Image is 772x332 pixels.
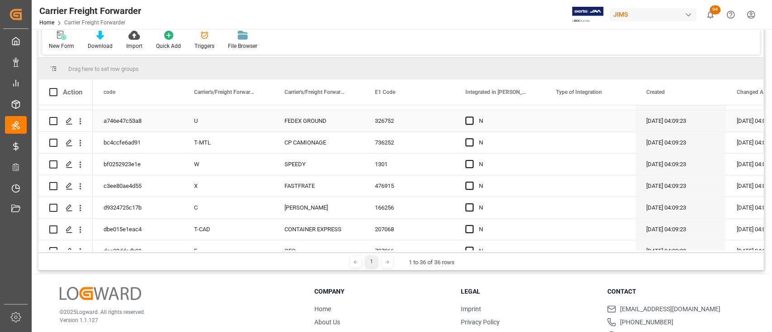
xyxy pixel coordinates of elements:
[93,197,183,218] div: d9324725c17b
[284,154,353,175] div: SPEEDY
[461,287,596,296] h3: Legal
[126,42,142,50] div: Import
[461,318,500,326] a: Privacy Policy
[314,305,331,313] a: Home
[479,154,534,175] div: N
[39,4,141,18] div: Carrier Freight Forwarder
[479,241,534,262] div: N
[620,318,673,327] span: [PHONE_NUMBER]
[93,154,183,175] div: bf0252923e1e
[364,110,455,131] div: 326752
[610,6,700,23] button: JIMS
[194,111,263,131] div: U
[710,5,720,14] span: 94
[364,132,455,153] div: 736252
[465,89,526,95] span: Integrated in [PERSON_NAME]
[284,132,353,153] div: CP CAMIONAGE
[194,42,214,50] div: Triggers
[68,65,139,72] span: Drag here to set row groups
[635,132,726,153] div: [DATE] 04:09:23
[38,132,93,154] div: Press SPACE to select this row.
[700,5,720,25] button: show 94 new notifications
[572,7,603,23] img: Exertis%20JAM%20-%20Email%20Logo.jpg_1722504956.jpg
[314,287,450,296] h3: Company
[194,89,255,95] span: Carrier's/Freight Forwarder's Code
[93,219,183,240] div: dbe015e1eac4
[38,175,93,197] div: Press SPACE to select this row.
[461,305,481,313] a: Imprint
[635,219,726,240] div: [DATE] 04:09:23
[93,132,183,153] div: bc4ccfe6ad91
[284,241,353,262] div: OEC
[93,175,183,196] div: c3ee80ae4d55
[646,89,665,95] span: Created
[38,154,93,175] div: Press SPACE to select this row.
[38,240,93,262] div: Press SPACE to select this row.
[93,110,183,131] div: a746e47c53a8
[38,110,93,132] div: Press SPACE to select this row.
[194,132,263,153] div: T-MTL
[635,110,726,131] div: [DATE] 04:09:23
[194,219,263,240] div: T-CAD
[284,219,353,240] div: CONTAINER EXPRESS
[364,154,455,175] div: 1301
[479,176,534,196] div: N
[63,88,82,96] div: Action
[479,219,534,240] div: N
[88,42,113,50] div: Download
[479,132,534,153] div: N
[284,111,353,131] div: FEDEX GROUND
[194,154,263,175] div: W
[60,316,292,324] p: Version 1.1.127
[610,8,696,21] div: JIMS
[60,308,292,316] p: © 2025 Logward. All rights reserved.
[38,197,93,219] div: Press SPACE to select this row.
[556,89,602,95] span: Type of Integration
[38,219,93,240] div: Press SPACE to select this row.
[635,175,726,196] div: [DATE] 04:09:23
[39,19,54,26] a: Home
[284,89,345,95] span: Carrier's/Freight Forwarder's Name
[737,89,765,95] span: Changed At
[314,318,340,326] a: About Us
[156,42,181,50] div: Quick Add
[479,111,534,131] div: N
[194,176,263,196] div: X
[479,197,534,218] div: N
[364,219,455,240] div: 207068
[364,197,455,218] div: 166256
[93,240,183,262] div: dca28ddedb99
[364,240,455,262] div: 707366
[620,304,720,314] span: [EMAIL_ADDRESS][DOMAIN_NAME]
[194,241,263,262] div: F
[607,287,742,296] h3: Contact
[284,176,353,196] div: FASTFRATE
[635,154,726,175] div: [DATE] 04:09:23
[366,256,377,267] div: 1
[635,197,726,218] div: [DATE] 04:09:23
[194,197,263,218] div: C
[104,89,115,95] span: code
[228,42,257,50] div: File Browser
[409,258,455,267] div: 1 to 36 of 36 rows
[364,175,455,196] div: 476915
[284,197,353,218] div: [PERSON_NAME]
[375,89,395,95] span: E1 Code
[635,240,726,262] div: [DATE] 04:09:23
[720,5,741,25] button: Help Center
[60,287,141,300] img: Logward Logo
[49,42,74,50] div: New Form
